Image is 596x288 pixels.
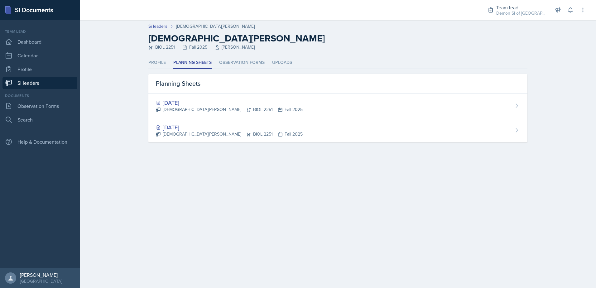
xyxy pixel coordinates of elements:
div: [DATE] [156,98,303,107]
a: Dashboard [2,36,77,48]
div: Team lead [496,4,546,11]
div: [GEOGRAPHIC_DATA] [20,278,62,284]
li: Uploads [272,57,292,69]
h2: [DEMOGRAPHIC_DATA][PERSON_NAME] [148,33,527,44]
li: Planning Sheets [173,57,212,69]
a: Profile [2,63,77,75]
div: Demon SI of [GEOGRAPHIC_DATA] / Fall 2025 [496,10,546,17]
div: Documents [2,93,77,98]
div: [DEMOGRAPHIC_DATA][PERSON_NAME] BIOL 2251 Fall 2025 [156,106,303,113]
a: Search [2,113,77,126]
div: [DEMOGRAPHIC_DATA][PERSON_NAME] [176,23,255,30]
li: Profile [148,57,166,69]
div: [DEMOGRAPHIC_DATA][PERSON_NAME] BIOL 2251 Fall 2025 [156,131,303,137]
a: Si leaders [2,77,77,89]
a: [DATE] [DEMOGRAPHIC_DATA][PERSON_NAME]BIOL 2251Fall 2025 [148,94,527,118]
div: [DATE] [156,123,303,132]
li: Observation Forms [219,57,265,69]
div: [PERSON_NAME] [20,272,62,278]
a: [DATE] [DEMOGRAPHIC_DATA][PERSON_NAME]BIOL 2251Fall 2025 [148,118,527,142]
a: Calendar [2,49,77,62]
a: Si leaders [148,23,167,30]
div: Planning Sheets [148,74,527,94]
div: Team lead [2,29,77,34]
div: Help & Documentation [2,136,77,148]
a: Observation Forms [2,100,77,112]
div: BIOL 2251 Fall 2025 [PERSON_NAME] [148,44,527,50]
